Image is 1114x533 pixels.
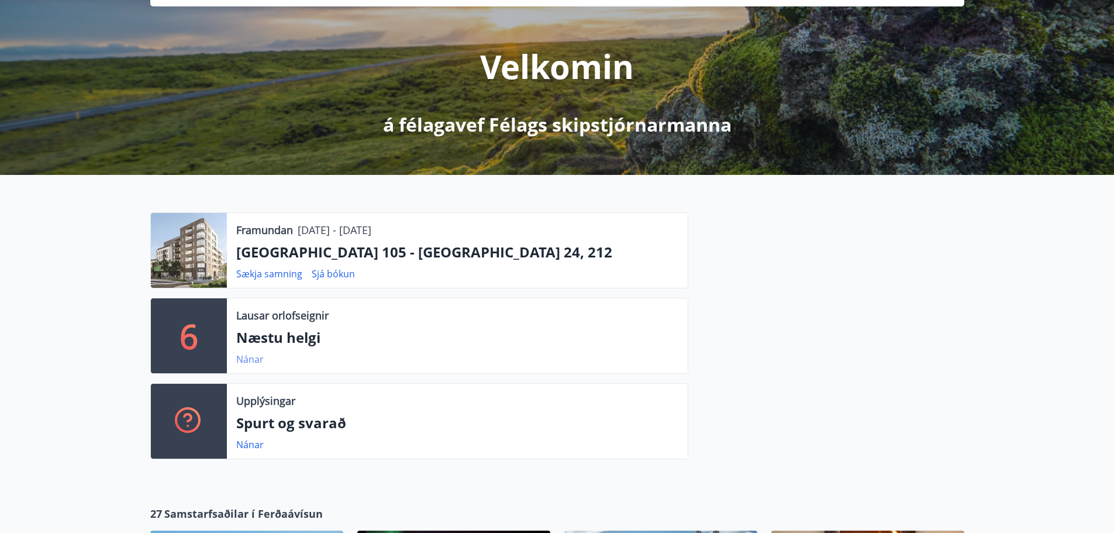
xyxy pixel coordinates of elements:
[236,242,678,262] p: [GEOGRAPHIC_DATA] 105 - [GEOGRAPHIC_DATA] 24, 212
[236,328,678,348] p: Næstu helgi
[236,393,295,408] p: Upplýsingar
[298,222,371,238] p: [DATE] - [DATE]
[312,267,355,280] a: Sjá bókun
[480,44,634,88] p: Velkomin
[383,112,732,137] p: á félagavef Félags skipstjórnarmanna
[236,222,293,238] p: Framundan
[150,506,162,521] span: 27
[236,413,678,433] p: Spurt og svarað
[236,353,264,366] a: Nánar
[236,438,264,451] a: Nánar
[164,506,323,521] span: Samstarfsaðilar í Ferðaávísun
[236,308,329,323] p: Lausar orlofseignir
[180,314,198,358] p: 6
[236,267,302,280] a: Sækja samning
